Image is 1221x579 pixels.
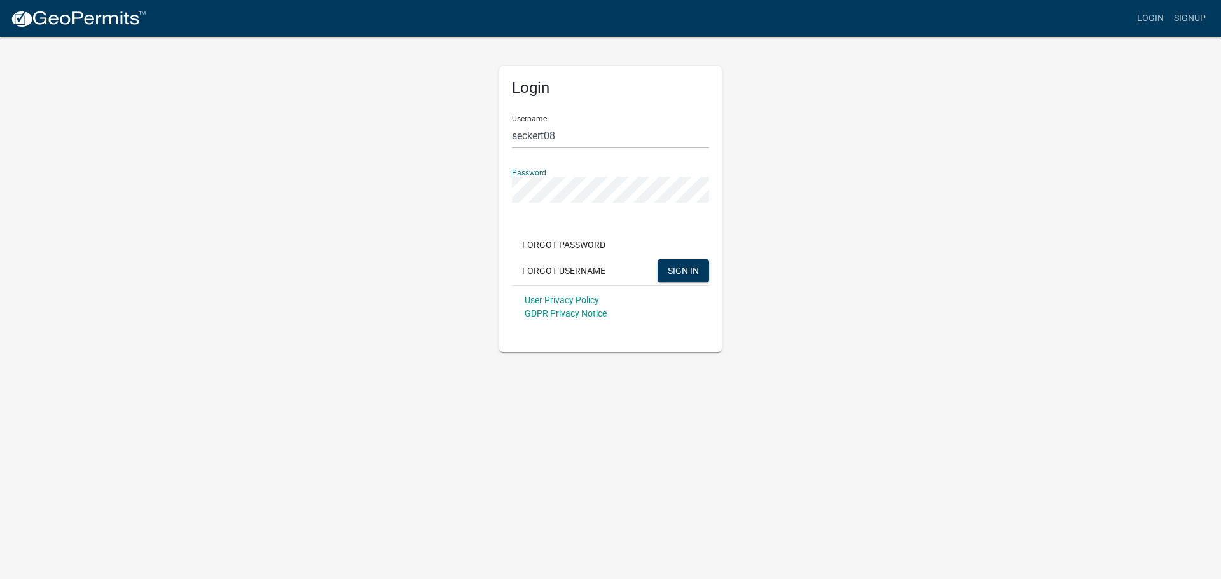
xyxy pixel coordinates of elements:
[525,308,607,318] a: GDPR Privacy Notice
[512,259,616,282] button: Forgot Username
[658,259,709,282] button: SIGN IN
[512,79,709,97] h5: Login
[512,233,616,256] button: Forgot Password
[668,265,699,275] span: SIGN IN
[525,295,599,305] a: User Privacy Policy
[1169,6,1211,31] a: Signup
[1132,6,1169,31] a: Login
